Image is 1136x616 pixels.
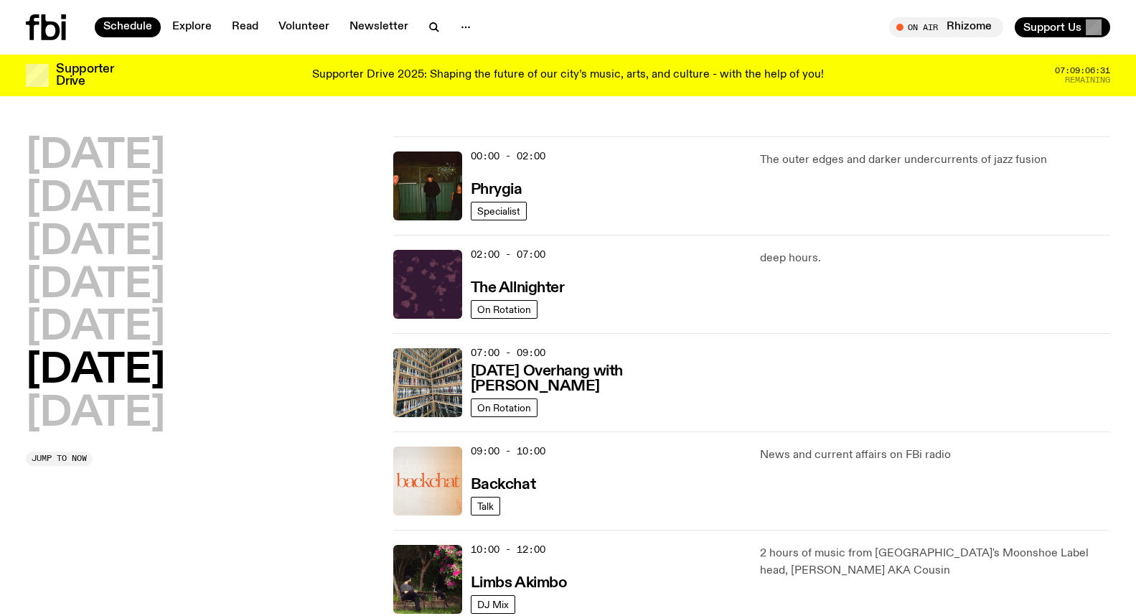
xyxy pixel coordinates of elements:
[477,205,520,216] span: Specialist
[477,402,531,413] span: On Rotation
[471,595,515,614] a: DJ Mix
[26,223,165,263] button: [DATE]
[270,17,338,37] a: Volunteer
[471,543,545,556] span: 10:00 - 12:00
[26,136,165,177] button: [DATE]
[471,202,527,220] a: Specialist
[471,346,545,360] span: 07:00 - 09:00
[1055,67,1110,75] span: 07:09:06:31
[477,599,509,610] span: DJ Mix
[393,348,462,417] img: A corner shot of the fbi music library
[312,69,824,82] p: Supporter Drive 2025: Shaping the future of our city’s music, arts, and culture - with the help o...
[471,149,545,163] span: 00:00 - 02:00
[471,497,500,515] a: Talk
[760,250,1110,267] p: deep hours.
[1023,21,1081,34] span: Support Us
[471,573,568,591] a: Limbs Akimbo
[471,248,545,261] span: 02:00 - 07:00
[471,300,538,319] a: On Rotation
[471,364,743,394] h3: [DATE] Overhang with [PERSON_NAME]
[26,179,165,220] button: [DATE]
[95,17,161,37] a: Schedule
[471,182,522,197] h3: Phrygia
[760,151,1110,169] p: The outer edges and darker undercurrents of jazz fusion
[56,63,113,88] h3: Supporter Drive
[1015,17,1110,37] button: Support Us
[477,500,494,511] span: Talk
[471,361,743,394] a: [DATE] Overhang with [PERSON_NAME]
[760,545,1110,579] p: 2 hours of music from [GEOGRAPHIC_DATA]'s Moonshoe Label head, [PERSON_NAME] AKA Cousin
[26,266,165,306] button: [DATE]
[477,304,531,314] span: On Rotation
[393,545,462,614] img: Jackson sits at an outdoor table, legs crossed and gazing at a black and brown dog also sitting a...
[341,17,417,37] a: Newsletter
[26,351,165,391] button: [DATE]
[889,17,1003,37] button: On AirRhizome
[471,278,565,296] a: The Allnighter
[1065,76,1110,84] span: Remaining
[471,444,545,458] span: 09:00 - 10:00
[393,151,462,220] img: A greeny-grainy film photo of Bela, John and Bindi at night. They are standing in a backyard on g...
[471,179,522,197] a: Phrygia
[26,452,93,466] button: Jump to now
[164,17,220,37] a: Explore
[223,17,267,37] a: Read
[471,477,535,493] h3: Backchat
[760,447,1110,464] p: News and current affairs on FBi radio
[26,394,165,434] button: [DATE]
[26,308,165,348] button: [DATE]
[471,398,538,417] a: On Rotation
[471,281,565,296] h3: The Allnighter
[471,475,535,493] a: Backchat
[471,576,568,591] h3: Limbs Akimbo
[32,454,87,462] span: Jump to now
